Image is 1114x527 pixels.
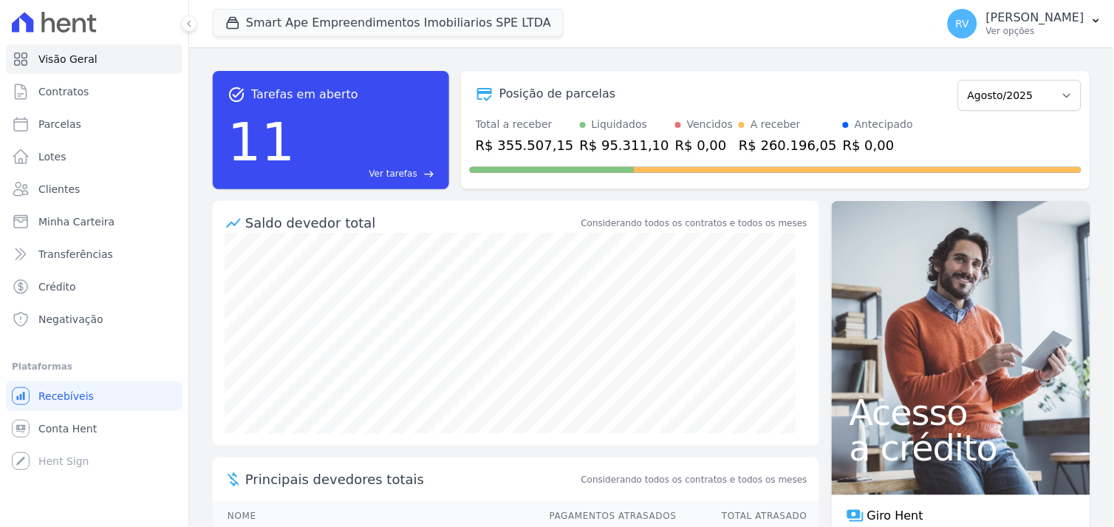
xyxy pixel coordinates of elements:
div: Posição de parcelas [499,85,616,103]
span: Tarefas em aberto [251,86,358,103]
div: R$ 355.507,15 [476,135,574,155]
a: Conta Hent [6,414,182,443]
span: Ver tarefas [369,167,417,180]
a: Crédito [6,272,182,302]
span: a crédito [850,430,1073,466]
p: [PERSON_NAME] [986,10,1084,25]
p: Ver opções [986,25,1084,37]
a: Parcelas [6,109,182,139]
span: Transferências [38,247,113,262]
span: Considerando todos os contratos e todos os meses [581,473,807,486]
a: Contratos [6,77,182,106]
a: Clientes [6,174,182,204]
a: Visão Geral [6,44,182,74]
div: R$ 0,00 [675,135,733,155]
a: Transferências [6,239,182,269]
a: Ver tarefas east [301,167,434,180]
div: R$ 0,00 [843,135,913,155]
button: RV [PERSON_NAME] Ver opções [936,3,1114,44]
span: east [423,169,434,180]
a: Minha Carteira [6,207,182,237]
div: Liquidados [592,117,648,132]
span: Conta Hent [38,421,97,436]
span: Acesso [850,395,1073,430]
span: Negativação [38,312,103,327]
div: Antecipado [855,117,913,132]
div: Vencidos [687,117,733,132]
div: Saldo devedor total [245,213,578,233]
span: Minha Carteira [38,214,115,229]
div: A receber [751,117,801,132]
span: Visão Geral [38,52,98,67]
span: Giro Hent [867,507,923,525]
div: Total a receber [476,117,574,132]
span: task_alt [228,86,245,103]
span: Principais devedores totais [245,469,578,489]
span: Clientes [38,182,80,197]
span: Crédito [38,279,76,294]
span: Contratos [38,84,89,99]
div: Considerando todos os contratos e todos os meses [581,217,807,230]
a: Recebíveis [6,381,182,411]
button: Smart Ape Empreendimentos Imobiliarios SPE LTDA [213,9,564,37]
div: R$ 95.311,10 [580,135,669,155]
a: Negativação [6,305,182,334]
span: RV [956,18,970,29]
span: Parcelas [38,117,81,132]
div: 11 [228,103,295,180]
span: Recebíveis [38,389,94,404]
a: Lotes [6,142,182,171]
div: Plataformas [12,358,177,375]
div: R$ 260.196,05 [739,135,837,155]
span: Lotes [38,149,66,164]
